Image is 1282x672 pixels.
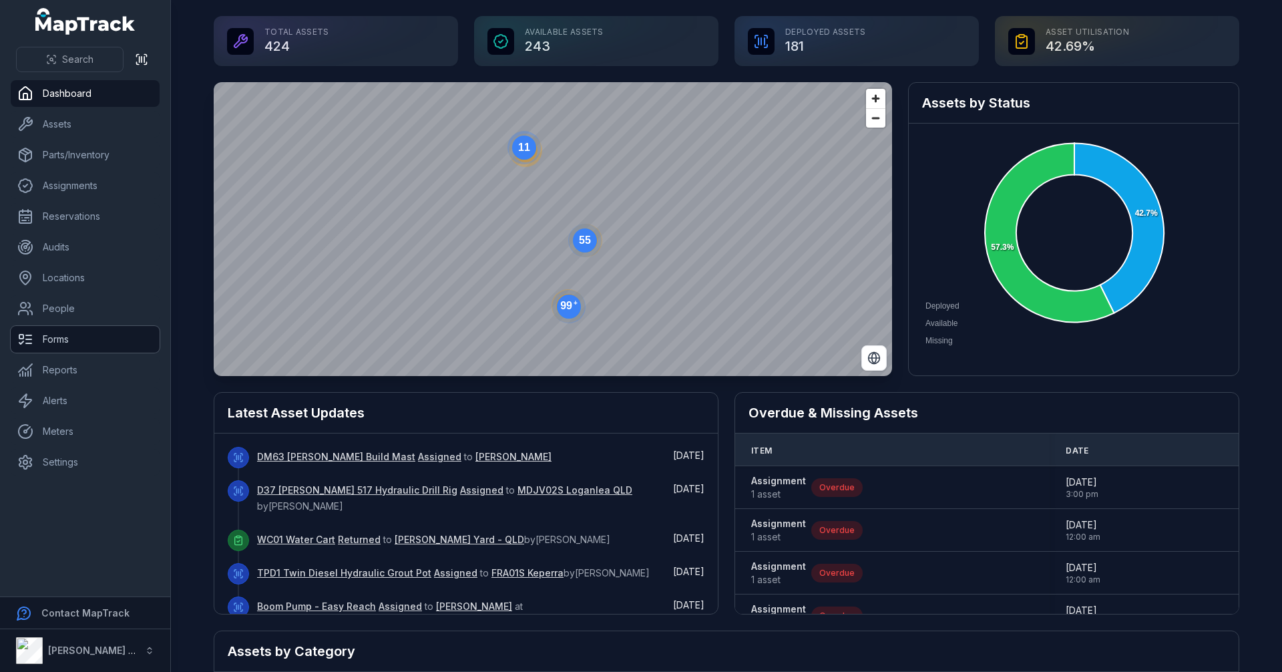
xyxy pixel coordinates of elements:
[11,387,160,414] a: Alerts
[811,478,863,497] div: Overdue
[1066,476,1098,500] time: 9/30/2025, 3:00:00 PM
[418,450,461,464] a: Assigned
[673,483,704,494] time: 10/7/2025, 7:40:17 AM
[460,484,503,497] a: Assigned
[48,645,158,656] strong: [PERSON_NAME] Group
[560,299,578,311] text: 99
[41,607,130,619] strong: Contact MapTrack
[257,484,632,512] span: to by [PERSON_NAME]
[1066,604,1100,628] time: 9/13/2025, 12:00:00 AM
[11,265,160,291] a: Locations
[1066,561,1100,574] span: [DATE]
[579,234,591,246] text: 55
[11,234,160,261] a: Audits
[751,603,806,616] strong: Assignment
[811,521,863,540] div: Overdue
[257,534,610,545] span: to by [PERSON_NAME]
[751,530,806,544] span: 1 asset
[925,301,959,311] span: Deployed
[35,8,136,35] a: MapTrack
[574,299,578,307] tspan: +
[673,566,704,577] span: [DATE]
[1066,489,1098,500] span: 3:00 pm
[257,450,415,464] a: DM63 [PERSON_NAME] Build Mast
[1066,604,1100,617] span: [DATE]
[11,418,160,445] a: Meters
[751,474,806,501] a: Assignment1 asset
[925,319,957,328] span: Available
[1066,446,1088,456] span: Date
[751,560,806,586] a: Assignment1 asset
[811,564,863,582] div: Overdue
[257,566,431,580] a: TPD1 Twin Diesel Hydraulic Grout Pot
[866,89,885,108] button: Zoom in
[62,53,93,66] span: Search
[751,517,806,530] strong: Assignment
[751,474,806,488] strong: Assignment
[11,203,160,230] a: Reservations
[751,603,806,629] a: Assignment
[751,488,806,501] span: 1 asset
[673,450,704,461] span: [DATE]
[1066,518,1100,532] span: [DATE]
[11,142,160,168] a: Parts/Inventory
[16,47,124,72] button: Search
[11,295,160,322] a: People
[257,533,335,546] a: WC01 Water Cart
[436,600,512,613] a: [PERSON_NAME]
[1066,476,1098,489] span: [DATE]
[11,111,160,138] a: Assets
[861,345,887,371] button: Switch to Satellite View
[11,172,160,199] a: Assignments
[257,484,457,497] a: D37 [PERSON_NAME] 517 Hydraulic Drill Rig
[257,567,650,578] span: to by [PERSON_NAME]
[338,533,381,546] a: Returned
[673,532,704,544] time: 10/7/2025, 7:37:43 AM
[751,446,772,456] span: Item
[257,601,523,628] span: to at
[257,600,376,613] a: Boom Pump - Easy Reach
[395,533,524,546] a: [PERSON_NAME] Yard - QLD
[751,517,806,544] a: Assignment1 asset
[491,566,564,580] a: FRA01S Keperra
[1066,574,1100,585] span: 12:00 am
[257,451,552,462] span: to
[11,357,160,383] a: Reports
[518,142,530,153] text: 11
[11,80,160,107] a: Dashboard
[517,484,632,497] a: MDJV02S Loganlea QLD
[673,599,704,611] span: [DATE]
[673,566,704,577] time: 10/2/2025, 11:37:16 AM
[11,449,160,476] a: Settings
[475,450,552,464] a: [PERSON_NAME]
[811,607,863,625] div: Overdue
[673,450,704,461] time: 10/8/2025, 7:57:44 AM
[1066,561,1100,585] time: 9/14/2025, 12:00:00 AM
[1066,518,1100,542] time: 7/31/2025, 12:00:00 AM
[228,642,1225,661] h2: Assets by Category
[214,82,892,376] canvas: Map
[866,108,885,128] button: Zoom out
[673,483,704,494] span: [DATE]
[922,94,1225,112] h2: Assets by Status
[1066,532,1100,542] span: 12:00 am
[925,336,953,345] span: Missing
[673,599,704,611] time: 10/2/2025, 7:30:49 AM
[751,560,806,573] strong: Assignment
[228,403,704,422] h2: Latest Asset Updates
[751,573,806,586] span: 1 asset
[379,600,422,613] a: Assigned
[673,532,704,544] span: [DATE]
[749,403,1225,422] h2: Overdue & Missing Assets
[434,566,477,580] a: Assigned
[11,326,160,353] a: Forms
